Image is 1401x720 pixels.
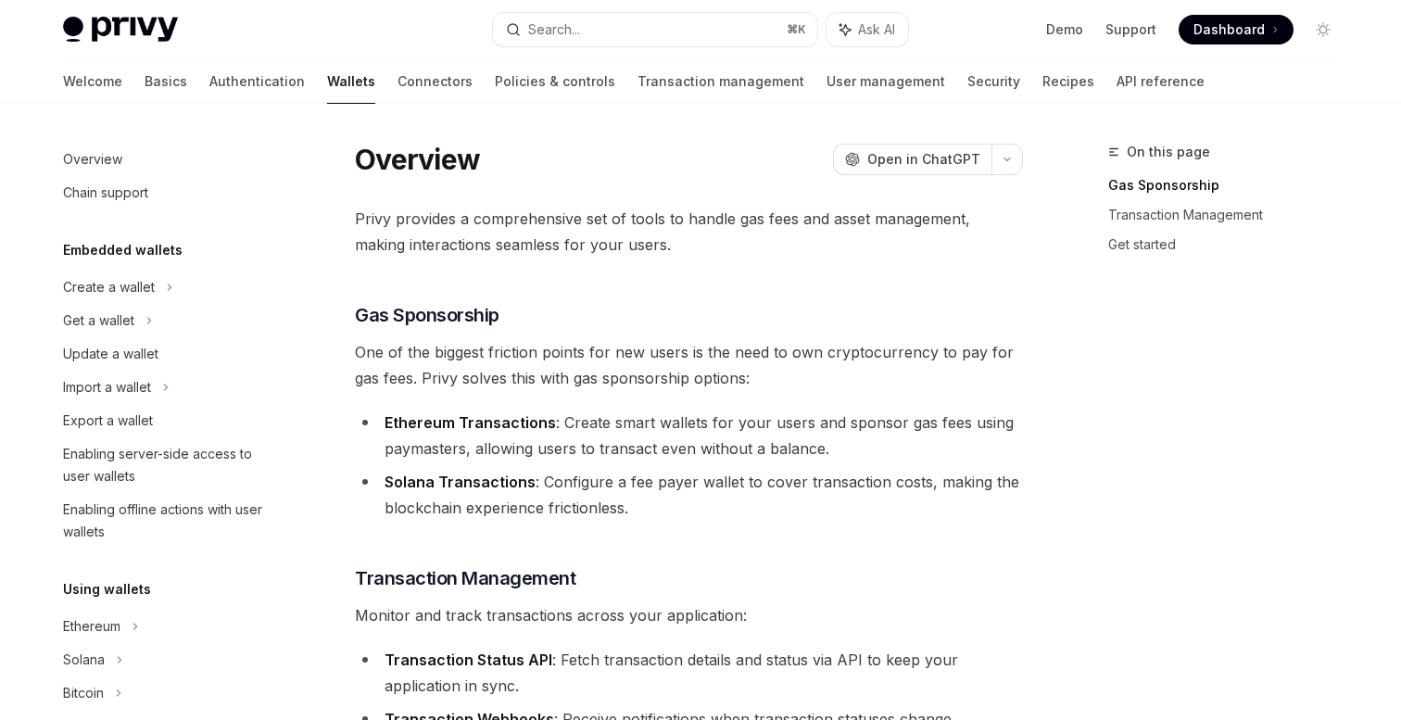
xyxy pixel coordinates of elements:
a: Gas Sponsorship [1108,171,1353,200]
div: Bitcoin [63,682,104,704]
a: API reference [1117,59,1205,104]
li: : Fetch transaction details and status via API to keep your application in sync. [355,647,1023,699]
span: Monitor and track transactions across your application: [355,602,1023,628]
a: Enabling offline actions with user wallets [48,493,285,549]
span: Privy provides a comprehensive set of tools to handle gas fees and asset management, making inter... [355,206,1023,258]
div: Chain support [63,182,148,204]
span: Transaction Management [355,565,575,591]
a: Dashboard [1179,15,1294,44]
div: Import a wallet [63,376,151,398]
div: Solana [63,649,105,671]
div: Export a wallet [63,410,153,432]
span: On this page [1127,141,1210,163]
div: Enabling offline actions with user wallets [63,499,274,543]
button: Open in ChatGPT [833,144,991,175]
div: Search... [528,19,580,41]
div: Ethereum [63,615,120,638]
span: Open in ChatGPT [867,150,980,169]
h1: Overview [355,143,480,176]
div: Overview [63,148,122,171]
button: Search...⌘K [493,13,817,46]
span: ⌘ K [787,22,806,37]
a: Policies & controls [495,59,615,104]
li: : Configure a fee payer wallet to cover transaction costs, making the blockchain experience frict... [355,469,1023,521]
span: Ask AI [858,20,895,39]
strong: Transaction Status API [385,651,552,669]
a: Security [967,59,1020,104]
span: Gas Sponsorship [355,302,499,328]
a: Connectors [398,59,473,104]
h5: Embedded wallets [63,239,183,261]
a: Recipes [1042,59,1094,104]
div: Update a wallet [63,343,158,365]
a: Update a wallet [48,337,285,371]
a: User management [827,59,945,104]
a: Authentication [209,59,305,104]
a: Support [1105,20,1156,39]
a: Get started [1108,230,1353,259]
div: Create a wallet [63,276,155,298]
div: Get a wallet [63,309,134,332]
div: Enabling server-side access to user wallets [63,443,274,487]
a: Enabling server-side access to user wallets [48,437,285,493]
a: Overview [48,143,285,176]
button: Ask AI [827,13,908,46]
a: Demo [1046,20,1083,39]
h5: Using wallets [63,578,151,600]
strong: Ethereum Transactions [385,413,556,432]
li: : Create smart wallets for your users and sponsor gas fees using paymasters, allowing users to tr... [355,410,1023,461]
a: Welcome [63,59,122,104]
img: light logo [63,17,178,43]
a: Transaction Management [1108,200,1353,230]
a: Wallets [327,59,375,104]
span: Dashboard [1193,20,1265,39]
a: Export a wallet [48,404,285,437]
a: Transaction management [637,59,804,104]
a: Basics [145,59,187,104]
a: Chain support [48,176,285,209]
strong: Solana Transactions [385,473,536,491]
span: One of the biggest friction points for new users is the need to own cryptocurrency to pay for gas... [355,339,1023,391]
button: Toggle dark mode [1308,15,1338,44]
